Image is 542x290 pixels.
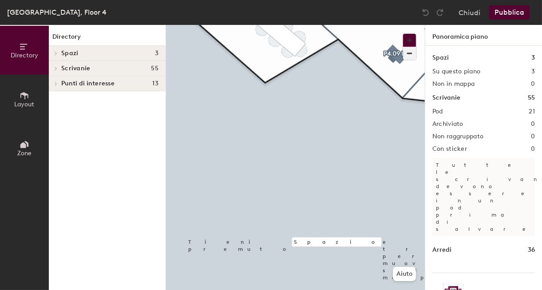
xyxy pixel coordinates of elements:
h2: 0 [531,145,535,153]
span: Spazi [61,50,78,57]
h2: Su questo piano [432,68,480,75]
h1: Scrivanie [432,93,460,103]
span: Scrivanie [61,65,91,72]
h1: 55 [528,93,535,103]
h2: Non raggruppato [432,133,483,140]
h1: Panoramica piano [425,25,542,46]
img: Undo [421,8,430,17]
h2: 3 [531,68,535,75]
span: Punti di interesse [61,80,115,87]
h2: 0 [531,81,535,88]
h1: Arredi [432,245,451,255]
button: Chiudi [459,5,480,20]
div: [GEOGRAPHIC_DATA], Floor 4 [7,7,107,18]
h2: Non in mappa [432,81,475,88]
h2: Archiviato [432,121,463,128]
img: Redo [435,8,444,17]
h1: Spazi [432,53,449,63]
span: Layout [15,101,35,108]
h2: 21 [529,108,535,115]
button: Pubblica [489,5,530,20]
h2: Con sticker [432,145,467,153]
h2: Pod [432,108,443,115]
h1: 36 [528,245,535,255]
span: 3 [155,50,158,57]
span: Directory [11,52,38,59]
h2: 0 [531,121,535,128]
span: 55 [151,65,158,72]
h1: 3 [531,53,535,63]
h2: 0 [531,133,535,140]
button: Aiuto [393,267,416,281]
h1: Directory [49,32,166,46]
span: 13 [152,80,158,87]
p: Tutte le scrivanie devono essere in un pod prima di salvare [432,158,535,236]
span: Zone [17,149,32,157]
